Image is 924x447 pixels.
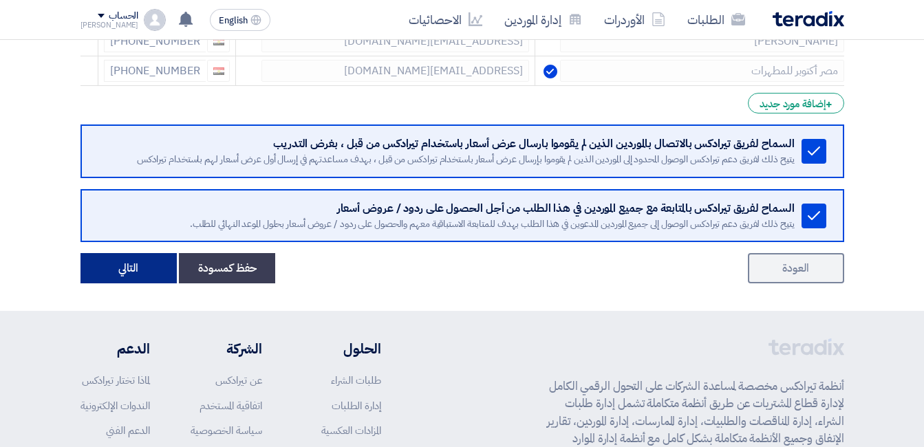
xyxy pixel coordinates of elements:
[331,373,381,388] a: طلبات الشراء
[398,3,493,36] a: الاحصائيات
[80,338,150,359] li: الدعم
[191,338,262,359] li: الشركة
[100,218,795,230] div: يتيح ذلك لفريق دعم تيرادكس الوصول إلى جميع الموردين المدعوين في هذا الطلب بهدف للمتابعة الاستباقي...
[303,338,381,359] li: الحلول
[560,60,844,82] input: إسم الشركة
[191,423,262,438] a: سياسة الخصوصية
[80,21,139,29] div: [PERSON_NAME]
[100,153,795,166] div: يتيح ذلك لفريق دعم تيرادكس الوصول المحدود إلى الموردين الذين لم يقوموا بإرسال عرض أسعار باستخدام ...
[748,93,844,113] div: إضافة مورد جديد
[106,423,150,438] a: الدعم الفني
[80,253,177,283] button: التالي
[676,3,756,36] a: الطلبات
[219,16,248,25] span: English
[100,137,795,151] div: السماح لفريق تيرادكس بالاتصال بالموردين الذين لم يقوموا بارسال عرض أسعار باستخدام تيرادكس من قبل ...
[210,9,270,31] button: English
[261,60,528,82] input: الإيميل
[261,30,528,52] input: الإيميل
[560,30,844,52] input: إسم الشركة
[82,373,150,388] a: لماذا تختار تيرادكس
[144,9,166,31] img: profile_test.png
[593,3,676,36] a: الأوردرات
[80,398,150,413] a: الندوات الإلكترونية
[179,253,275,283] button: حفظ كمسودة
[826,96,832,113] span: +
[332,398,381,413] a: إدارة الطلبات
[544,65,557,78] img: Verified Account
[748,253,844,283] a: العودة
[100,201,795,215] div: السماح لفريق تيرادكس بالمتابعة مع جميع الموردين في هذا الطلب من أجل الحصول على ردود / عروض أسعار
[321,423,381,438] a: المزادات العكسية
[200,398,262,413] a: اتفاقية المستخدم
[109,10,138,22] div: الحساب
[493,3,593,36] a: إدارة الموردين
[773,11,844,27] img: Teradix logo
[215,373,262,388] a: عن تيرادكس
